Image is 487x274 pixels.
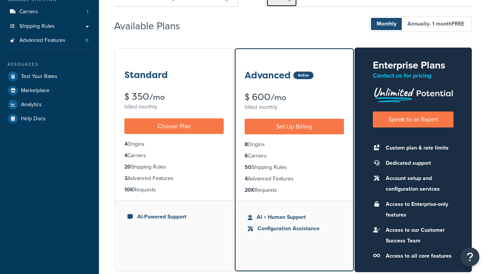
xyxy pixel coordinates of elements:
li: Configuration Assistance [248,225,341,233]
li: Requests [124,186,224,194]
a: Set Up Billing [245,119,344,134]
span: - 1 month [429,20,464,28]
li: Access to Enterprise-only features [382,199,454,220]
li: Access to our Customer Success Team [382,225,454,246]
h2: Available Plans [114,21,191,32]
strong: 50 [245,163,251,171]
a: Choose Plan [124,118,224,134]
a: Speak to an Expert [373,112,454,127]
span: 0 [86,37,88,44]
li: Carriers [245,152,344,160]
li: Carriers [6,5,93,19]
a: Help Docs [6,112,93,126]
strong: 8 [245,140,248,148]
small: /mo [149,92,165,102]
button: Monthly Annually- 1 monthFREE [369,16,472,32]
a: Marketplace [6,84,93,97]
li: AI + Human Support [248,213,341,221]
li: Access to all core features [382,251,454,261]
p: Contact us for pricing [373,70,454,81]
div: billed monthly [124,102,224,112]
span: Carriers [19,9,38,15]
strong: 20 [124,163,131,171]
strong: 3 [124,174,127,182]
li: Requests [245,186,344,194]
li: Advanced Features [245,175,344,183]
button: Open Resource Center [460,247,479,266]
span: Shipping Rules [19,23,55,30]
span: Marketplace [21,88,49,94]
h2: Enterprise Plans [373,60,454,71]
li: Carriers [124,151,224,160]
a: Analytics [6,98,93,112]
li: Account setup and configuration services [382,173,454,194]
li: Origins [124,140,224,148]
div: $ 350 [124,92,224,102]
img: Unlimited Potential [373,85,454,102]
li: Advanced Features [6,33,93,48]
a: Carriers 1 [6,5,93,19]
li: Shipping Rules [124,163,224,171]
li: Advanced Features [124,174,224,183]
h3: Standard [124,70,168,80]
strong: 4 [245,175,248,183]
strong: 4 [124,140,127,148]
div: Active [293,72,314,79]
li: Shipping Rules [245,163,344,172]
b: FREE [452,20,464,28]
li: Custom plan & rate limits [382,143,454,153]
strong: 10K [124,186,134,194]
a: Advanced Features 0 [6,33,93,48]
strong: 6 [245,152,248,160]
h3: Advanced [245,70,291,80]
li: AI-Powered Support [127,213,221,221]
span: 1 [87,9,88,15]
span: Annually [402,18,470,30]
span: Test Your Rates [21,73,57,80]
div: Resources [6,61,93,68]
strong: 4 [124,151,127,159]
span: Monthly [371,18,402,30]
small: /mo [271,92,286,103]
span: Help Docs [21,116,46,122]
span: Analytics [21,102,42,108]
li: Dedicated support [382,158,454,169]
span: Advanced Features [19,37,65,44]
div: billed monthly [245,102,344,113]
a: Shipping Rules [6,19,93,33]
a: Test Your Rates [6,70,93,83]
div: $ 600 [245,92,344,102]
li: Origins [245,140,344,149]
strong: 20K [245,186,255,194]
